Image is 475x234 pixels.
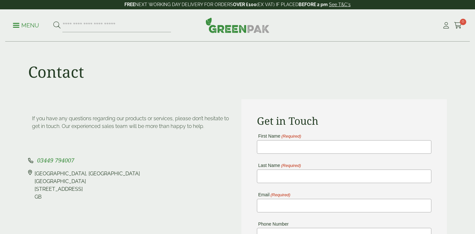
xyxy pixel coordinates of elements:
label: First Name [257,134,301,139]
a: See T&C's [329,2,351,7]
strong: FREE [124,2,135,7]
p: Menu [13,22,39,29]
span: 0 [460,19,466,25]
label: Email [257,192,290,197]
a: 03449 794007 [37,158,74,164]
strong: BEFORE 2 pm [299,2,328,7]
span: (Required) [280,163,301,168]
label: Phone Number [257,222,289,226]
h2: Get in Touch [257,115,431,127]
label: Last Name [257,163,301,168]
span: (Required) [281,134,301,139]
h1: Contact [28,63,84,81]
span: 03449 794007 [37,156,74,164]
a: 0 [454,21,462,30]
a: Menu [13,22,39,28]
span: (Required) [270,193,290,197]
img: GreenPak Supplies [206,17,269,33]
i: My Account [442,22,450,29]
div: [GEOGRAPHIC_DATA], [GEOGRAPHIC_DATA] [GEOGRAPHIC_DATA] [STREET_ADDRESS] GB [35,170,140,201]
i: Cart [454,22,462,29]
strong: OVER £100 [233,2,257,7]
p: If you have any questions regarding our products or services, please don’t hesitate to get in tou... [32,115,230,130]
